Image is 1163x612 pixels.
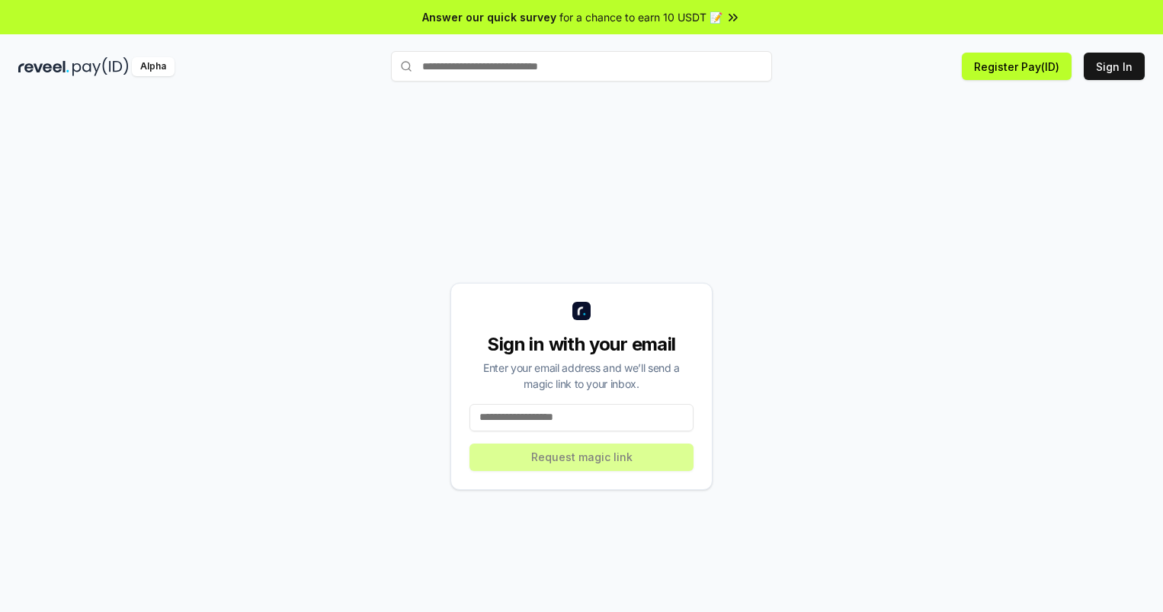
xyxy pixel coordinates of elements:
span: Answer our quick survey [422,9,556,25]
button: Register Pay(ID) [962,53,1072,80]
span: for a chance to earn 10 USDT 📝 [559,9,722,25]
div: Alpha [132,57,175,76]
img: pay_id [72,57,129,76]
div: Enter your email address and we’ll send a magic link to your inbox. [469,360,694,392]
div: Sign in with your email [469,332,694,357]
img: logo_small [572,302,591,320]
img: reveel_dark [18,57,69,76]
button: Sign In [1084,53,1145,80]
